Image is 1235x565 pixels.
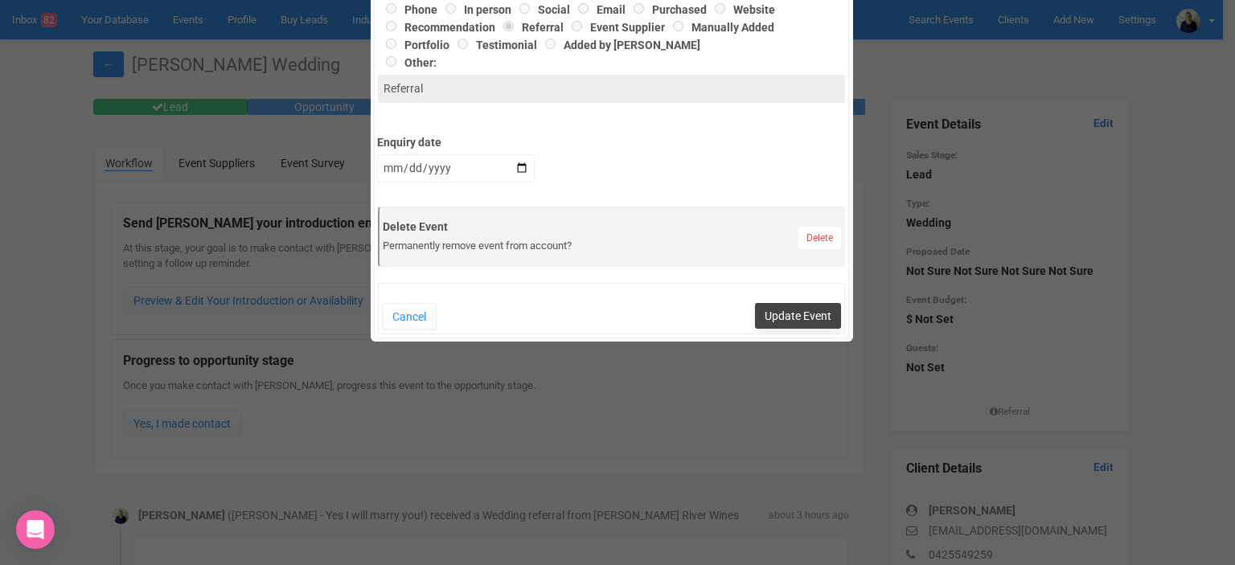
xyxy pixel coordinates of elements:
label: Recommendation [378,21,495,34]
label: Email [570,3,626,16]
button: Update Event [755,303,841,329]
div: Open Intercom Messenger [16,510,55,549]
label: Other: [378,53,822,71]
label: Website [707,3,775,16]
label: Referral [495,21,564,34]
label: In person [437,3,511,16]
label: Manually Added [665,21,774,34]
label: Added by [PERSON_NAME] [537,39,700,51]
label: Testimonial [449,39,537,51]
label: Social [511,3,570,16]
label: Event Supplier [564,21,665,34]
label: Purchased [626,3,707,16]
label: Delete Event [383,219,841,235]
button: Cancel [382,303,437,330]
div: Permanently remove event from account? [383,239,841,254]
a: Delete [798,227,841,249]
label: Phone [378,3,437,16]
label: Enquiry date [377,129,535,150]
label: Portfolio [378,39,449,51]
